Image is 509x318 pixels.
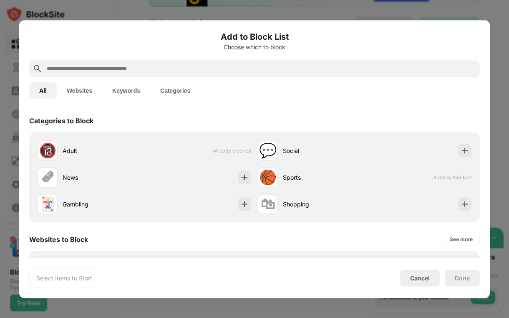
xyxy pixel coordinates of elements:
span: Already blocked [213,148,251,154]
button: Websites [57,82,102,99]
div: 🔞 [39,142,56,159]
div: News [63,173,144,182]
img: search.svg [33,64,43,74]
div: Sports [283,173,365,182]
div: Cancel [410,275,430,282]
button: Categories [150,82,200,99]
button: All [29,82,57,99]
div: Categories to Block [29,116,93,125]
div: Choose which to block [29,43,480,50]
div: 🃏 [39,196,56,213]
div: Done [455,275,470,281]
div: Shopping [283,200,365,209]
div: Websites to Block [29,235,88,243]
div: Social [283,146,365,155]
div: 🗞 [40,169,55,186]
div: 💬 [259,142,277,159]
div: 🏀 [259,169,277,186]
h6: Add to Block List [29,30,480,43]
div: Adult [63,146,144,155]
div: 🛍 [261,196,275,213]
button: Keywords [102,82,150,99]
div: Gambling [63,200,144,209]
div: See more [450,235,473,243]
div: Select Items to Start [36,274,92,282]
span: Already blocked [433,174,471,181]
